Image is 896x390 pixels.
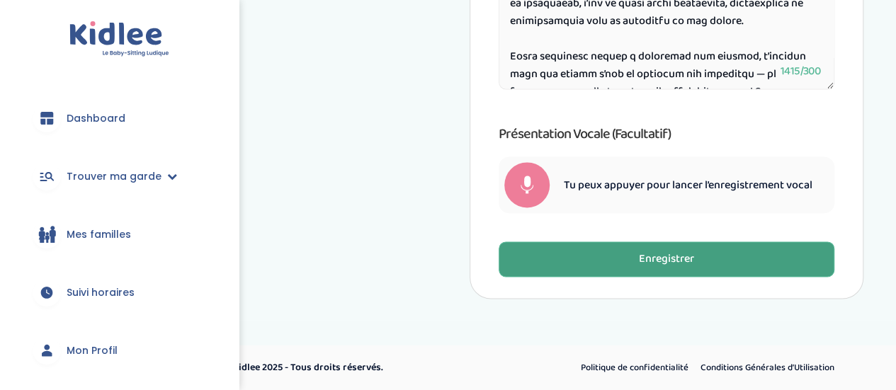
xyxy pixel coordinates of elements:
[781,62,820,80] span: 1415/300
[576,359,693,377] a: Politique de confidentialité
[67,227,131,242] span: Mes familles
[499,241,834,277] button: Enregistrer
[696,359,839,377] a: Conditions Générales d’Utilisation
[499,122,834,145] h3: Présentation vocale (Facultatif)
[67,285,135,300] span: Suivi horaires
[67,111,125,126] span: Dashboard
[21,209,217,260] a: Mes familles
[67,169,161,184] span: Trouver ma garde
[67,343,118,358] span: Mon Profil
[224,360,509,375] p: © Kidlee 2025 - Tous droits réservés.
[21,325,217,376] a: Mon Profil
[639,251,694,268] div: Enregistrer
[21,93,217,144] a: Dashboard
[564,177,812,193] span: Tu peux appuyer pour lancer l’enregistrement vocal
[69,21,169,57] img: logo.svg
[21,151,217,202] a: Trouver ma garde
[21,267,217,318] a: Suivi horaires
